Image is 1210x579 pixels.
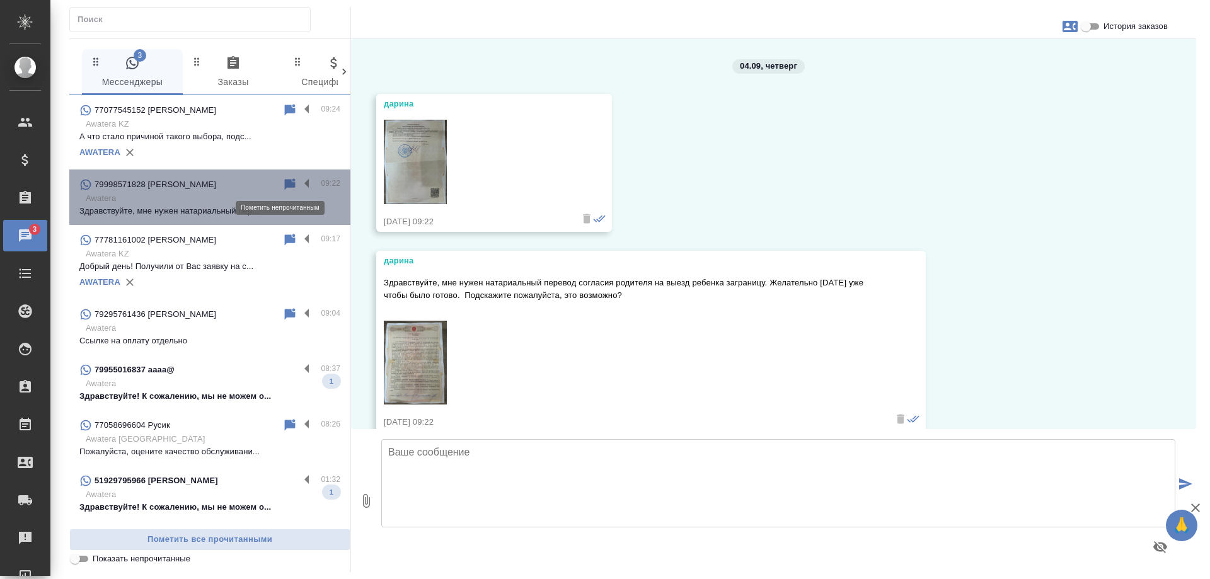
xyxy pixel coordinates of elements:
[120,273,139,292] button: Удалить привязку
[134,49,146,62] span: 3
[79,147,120,157] a: AWATERA
[95,104,216,117] p: 77077545152 [PERSON_NAME]
[79,277,120,287] a: AWATERA
[321,103,340,115] p: 09:24
[95,419,170,432] p: 77058696604 Русик
[1055,11,1085,42] button: Заявки
[384,98,568,110] div: дарина
[95,234,216,246] p: 77781161002 [PERSON_NAME]
[291,55,377,90] span: Спецификации
[190,55,276,90] span: Заказы
[25,223,44,236] span: 3
[95,474,218,487] p: 51929795966 [PERSON_NAME]
[384,277,882,302] p: Здравствуйте, мне нужен натариальный перевод согласия родителя на выезд ребенка заграницу. Желате...
[321,362,340,375] p: 08:37
[1103,20,1168,33] span: История заказов
[79,260,340,273] p: Добрый день! Получили от Вас заявку на с...
[69,95,350,169] div: 77077545152 [PERSON_NAME]09:24Awatera KZА что стало причиной такого выбора, подс...AWATERA
[86,377,340,390] p: Awatera
[321,177,340,190] p: 09:22
[89,55,175,90] span: Мессенджеры
[384,321,447,405] img: Thumbnail
[86,118,340,130] p: Awatera KZ
[95,178,216,191] p: 79998571828 [PERSON_NAME]
[69,355,350,410] div: 79955016837 аааа@08:37AwateraЗдравствуйте! К сожалению, мы не можем о...1
[69,225,350,299] div: 77781161002 [PERSON_NAME]09:17Awatera KZДобрый день! Получили от Вас заявку на с...AWATERA
[86,248,340,260] p: Awatera KZ
[322,486,341,498] span: 1
[384,120,447,204] img: Thumbnail
[95,308,216,321] p: 79295761436 [PERSON_NAME]
[384,416,882,428] div: [DATE] 09:22
[321,232,340,245] p: 09:17
[95,364,175,376] p: 79955016837 аааа@
[1145,532,1175,562] button: Предпросмотр
[321,418,340,430] p: 08:26
[69,466,350,521] div: 51929795966 [PERSON_NAME]01:32AwateraЗдравствуйте! К сожалению, мы не можем о...1
[322,375,341,387] span: 1
[384,255,882,267] div: дарина
[69,299,350,355] div: 79295761436 [PERSON_NAME]09:04AwateraСсылке на оплату отдельно
[191,55,203,67] svg: Зажми и перетащи, чтобы поменять порядок вкладок
[78,11,310,28] input: Поиск
[1166,510,1197,541] button: 🙏
[79,445,340,458] p: Пожалуйста, оцените качество обслуживани...
[79,130,340,143] p: А что стало причиной такого выбора, подс...
[384,215,568,228] div: [DATE] 09:22
[69,529,350,551] button: Пометить все прочитанными
[292,55,304,67] svg: Зажми и перетащи, чтобы поменять порядок вкладок
[740,60,797,72] p: 04.09, четверг
[69,169,350,225] div: 79998571828 [PERSON_NAME]09:22AwateraЗдравствуйте, мне нужен натариальный пер...
[1171,512,1192,539] span: 🙏
[282,103,297,118] div: Пометить непрочитанным
[76,532,343,547] span: Пометить все прочитанными
[86,433,340,445] p: Awatera [GEOGRAPHIC_DATA]
[3,220,47,251] a: 3
[120,143,139,162] button: Удалить привязку
[90,55,102,67] svg: Зажми и перетащи, чтобы поменять порядок вкладок
[86,488,340,501] p: Awatera
[79,390,340,403] p: Здравствуйте! К сожалению, мы не можем о...
[321,473,340,486] p: 01:32
[282,232,297,248] div: Пометить непрочитанным
[86,322,340,335] p: Awatera
[321,307,340,319] p: 09:04
[69,410,350,466] div: 77058696604 Русик08:26Awatera [GEOGRAPHIC_DATA]Пожалуйста, оцените качество обслуживани...
[282,307,297,322] div: Пометить непрочитанным
[79,335,340,347] p: Ссылке на оплату отдельно
[79,205,340,217] p: Здравствуйте, мне нужен натариальный пер...
[79,501,340,513] p: Здравствуйте! К сожалению, мы не можем о...
[282,418,297,433] div: Пометить непрочитанным
[93,553,190,565] span: Показать непрочитанные
[86,192,340,205] p: Awatera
